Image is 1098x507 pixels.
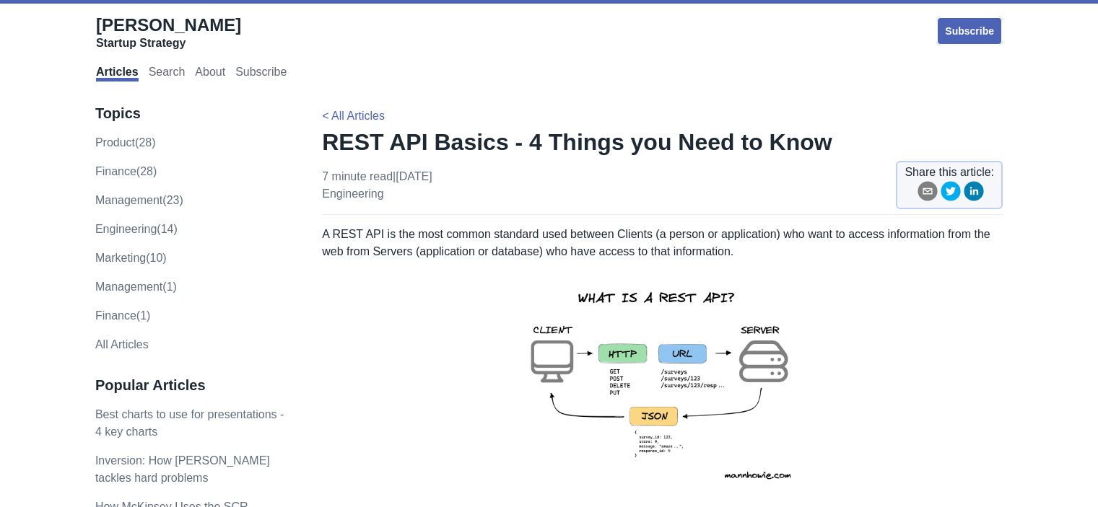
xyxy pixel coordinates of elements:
a: Best charts to use for presentations - 4 key charts [95,408,284,438]
h1: REST API Basics - 4 Things you Need to Know [322,128,1003,156]
img: rest-api [505,272,821,495]
a: Subscribe [235,66,287,81]
button: email [918,181,938,206]
a: Inversion: How [PERSON_NAME] tackles hard problems [95,454,270,484]
a: Subscribe [936,17,1003,45]
a: Articles [96,66,139,81]
button: linkedin [964,181,984,206]
a: Finance(1) [95,309,150,322]
a: finance(28) [95,165,157,177]
h3: Topics [95,105,292,123]
a: < All Articles [322,110,385,122]
a: [PERSON_NAME]Startup Strategy [96,14,241,50]
a: marketing(10) [95,252,167,264]
p: 7 minute read | [DATE] [322,168,432,203]
a: About [195,66,225,81]
a: management(23) [95,194,183,206]
div: Startup Strategy [96,36,241,50]
a: engineering [322,188,383,200]
a: engineering(14) [95,223,178,235]
a: Search [149,66,186,81]
a: product(28) [95,136,156,149]
a: Management(1) [95,281,177,293]
span: Share this article: [905,164,994,181]
h3: Popular Articles [95,376,292,394]
a: All Articles [95,338,149,351]
p: A REST API is the most common standard used between Clients (a person or application) who want to... [322,226,1003,260]
button: twitter [941,181,961,206]
span: [PERSON_NAME] [96,15,241,35]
